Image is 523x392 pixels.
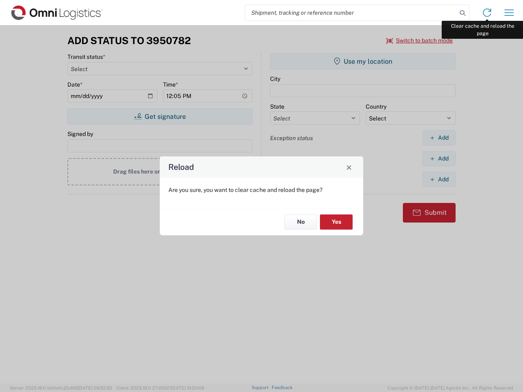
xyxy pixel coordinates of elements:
button: Close [343,161,355,173]
button: No [284,214,317,229]
p: Are you sure, you want to clear cache and reload the page? [168,186,355,194]
h4: Reload [168,161,194,173]
button: Yes [320,214,353,229]
input: Shipment, tracking or reference number [245,5,457,20]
